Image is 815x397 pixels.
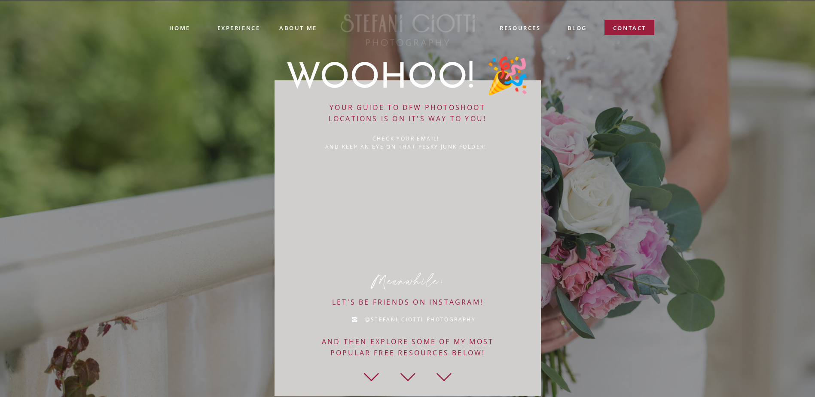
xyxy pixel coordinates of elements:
a: Home [169,24,190,32]
h1: WOOHOO! 🎉 [276,61,540,92]
p: Meanwhile: [352,274,464,290]
a: Let's be friends on instagram! [330,297,486,305]
a: Your GUIDE TO DFW PHOTOSHOOT LOCATIONS is on it's way to you! [324,102,491,127]
a: blog [568,24,587,34]
p: check your email! And keep an eye on that pesky junk folder! [323,134,490,155]
a: And then EXPLORE some of my most popular free resources below! [306,336,510,358]
a: contact [613,24,647,36]
a: resources [499,24,542,34]
a: check your email!And keep an eye on that pesky junk folder! [323,134,490,155]
a: @Stefani_Ciotti_Photography [365,315,475,324]
a: experience [217,24,260,31]
a: ABOUT ME [279,24,317,31]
